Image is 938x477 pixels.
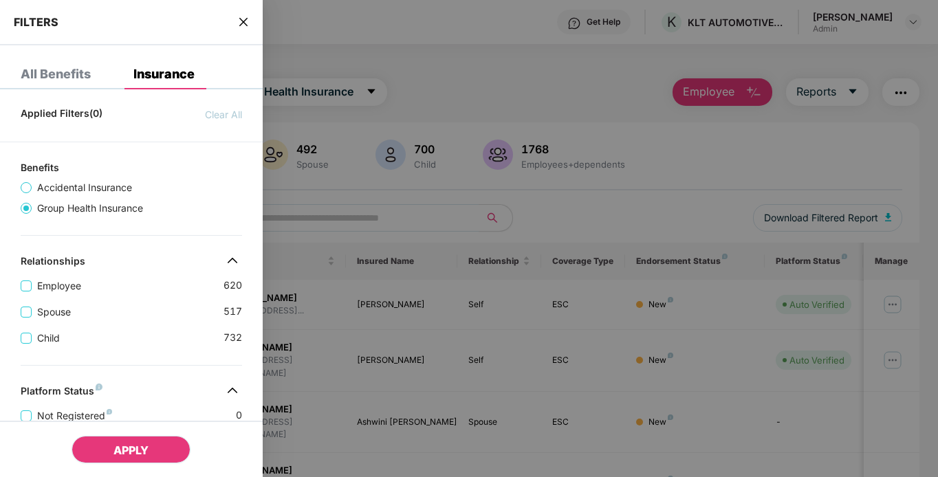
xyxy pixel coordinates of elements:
[238,15,249,29] span: close
[32,408,118,423] span: Not Registered
[32,304,76,320] span: Spouse
[205,107,242,122] span: Clear All
[236,408,242,423] span: 0
[133,67,195,81] div: Insurance
[107,409,112,414] img: svg+xml;base64,PHN2ZyB4bWxucz0iaHR0cDovL3d3dy53My5vcmcvMjAwMC9zdmciIHdpZHRoPSI4IiBoZWlnaHQ9IjgiIH...
[21,67,91,81] div: All Benefits
[223,304,242,320] span: 517
[113,443,149,457] span: APPLY
[32,201,149,216] span: Group Health Insurance
[21,385,102,401] div: Platform Status
[221,249,243,271] img: svg+xml;base64,PHN2ZyB4bWxucz0iaHR0cDovL3d3dy53My5vcmcvMjAwMC9zdmciIHdpZHRoPSIzMiIgaGVpZ2h0PSIzMi...
[14,15,58,29] span: FILTERS
[32,180,138,195] span: Accidental Insurance
[21,255,85,271] div: Relationships
[21,107,102,122] span: Applied Filters(0)
[223,278,242,293] span: 620
[221,379,243,401] img: svg+xml;base64,PHN2ZyB4bWxucz0iaHR0cDovL3d3dy53My5vcmcvMjAwMC9zdmciIHdpZHRoPSIzMiIgaGVpZ2h0PSIzMi...
[223,330,242,346] span: 732
[32,278,87,293] span: Employee
[96,384,102,390] img: svg+xml;base64,PHN2ZyB4bWxucz0iaHR0cDovL3d3dy53My5vcmcvMjAwMC9zdmciIHdpZHRoPSI4IiBoZWlnaHQ9IjgiIH...
[72,436,190,463] button: APPLY
[32,331,65,346] span: Child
